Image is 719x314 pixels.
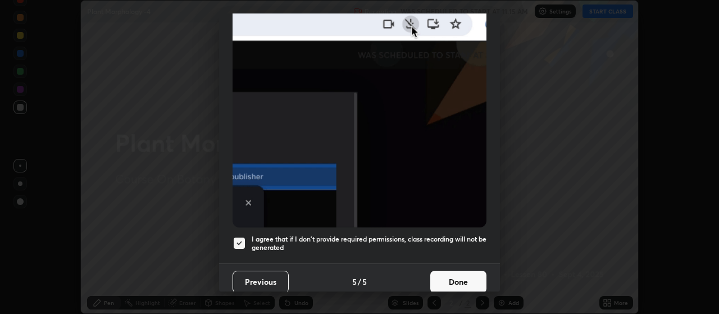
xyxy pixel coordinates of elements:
button: Previous [233,271,289,293]
h5: I agree that if I don't provide required permissions, class recording will not be generated [252,235,486,252]
button: Done [430,271,486,293]
h4: 5 [352,276,357,288]
h4: / [358,276,361,288]
h4: 5 [362,276,367,288]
